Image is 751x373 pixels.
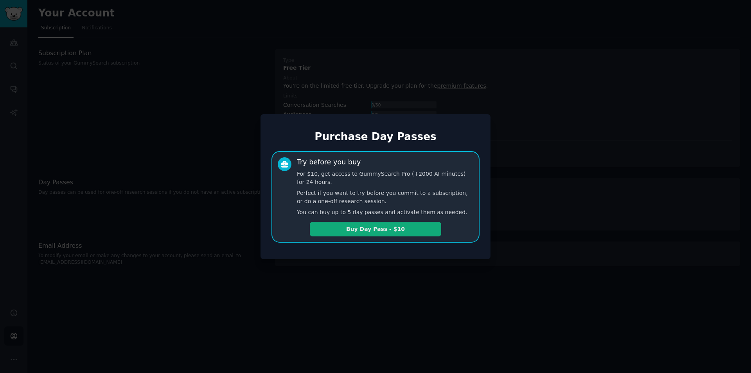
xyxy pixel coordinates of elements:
p: You can buy up to 5 day passes and activate them as needed. [297,208,473,216]
button: Buy Day Pass - $10 [310,222,441,236]
p: For $10, get access to GummySearch Pro (+2000 AI minutes) for 24 hours. [297,170,473,186]
p: Perfect if you want to try before you commit to a subscription, or do a one-off research session. [297,189,473,205]
h1: Purchase Day Passes [271,131,480,143]
div: Try before you buy [297,157,361,167]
